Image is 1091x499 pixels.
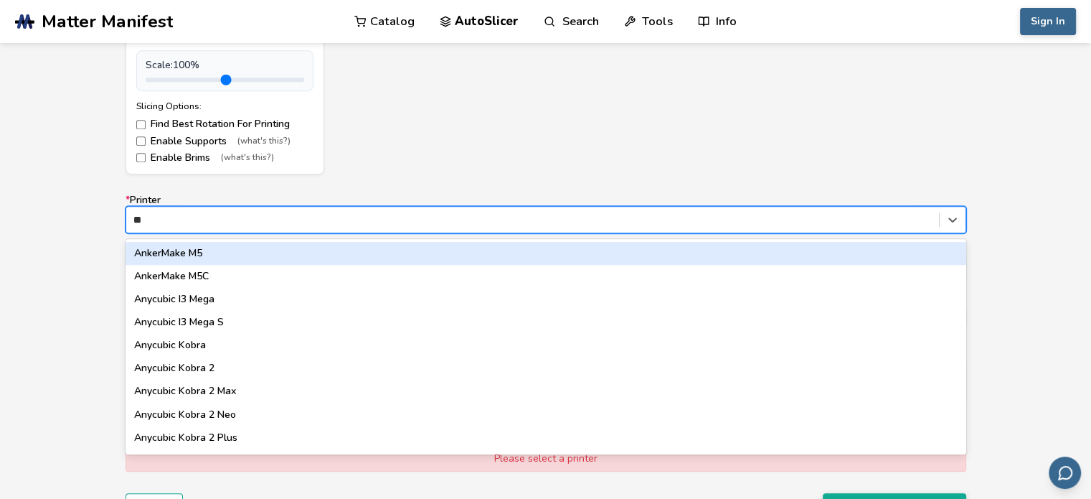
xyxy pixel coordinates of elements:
div: Anycubic I3 Mega S [126,311,966,334]
div: Anycubic Kobra 2 [126,357,966,380]
span: Scale: 100 % [146,60,199,71]
button: Sign In [1020,8,1076,35]
div: Anycubic Kobra 2 Max [126,380,966,403]
input: Enable Brims(what's this?) [136,153,146,162]
div: Anycubic Kobra 2 Pro [126,449,966,472]
span: Matter Manifest [42,11,173,32]
div: Anycubic I3 Mega [126,288,966,311]
input: *PrinterAnkerMake M5AnkerMake M5CAnycubic I3 MegaAnycubic I3 Mega SAnycubic KobraAnycubic Kobra 2... [133,214,148,225]
label: Printer [126,195,966,233]
button: Send feedback via email [1049,457,1081,489]
label: Enable Brims [136,152,313,164]
span: (what's this?) [221,153,274,163]
label: Find Best Rotation For Printing [136,118,313,130]
div: AnkerMake M5C [126,265,966,288]
input: Enable Supports(what's this?) [136,136,146,146]
span: (what's this?) [237,136,291,146]
label: Enable Supports [136,136,313,147]
div: Anycubic Kobra 2 Plus [126,426,966,449]
div: Please select a printer [126,447,966,471]
div: AnkerMake M5 [126,242,966,265]
div: Slicing Options: [136,101,313,111]
input: Find Best Rotation For Printing [136,120,146,129]
div: Anycubic Kobra 2 Neo [126,404,966,426]
div: Anycubic Kobra [126,334,966,357]
div: File Size: 37.49MB [136,36,313,46]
